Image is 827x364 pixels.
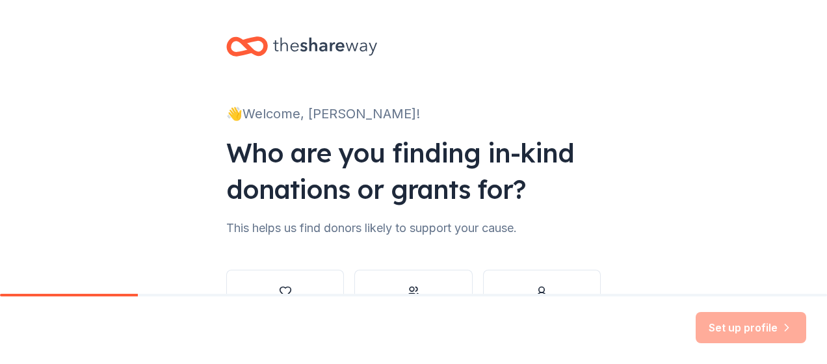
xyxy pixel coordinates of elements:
[226,103,601,124] div: 👋 Welcome, [PERSON_NAME]!
[226,218,601,239] div: This helps us find donors likely to support your cause.
[226,135,601,207] div: Who are you finding in-kind donations or grants for?
[226,270,344,332] button: Nonprofit
[483,270,601,332] button: Individual
[354,270,472,332] button: Other group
